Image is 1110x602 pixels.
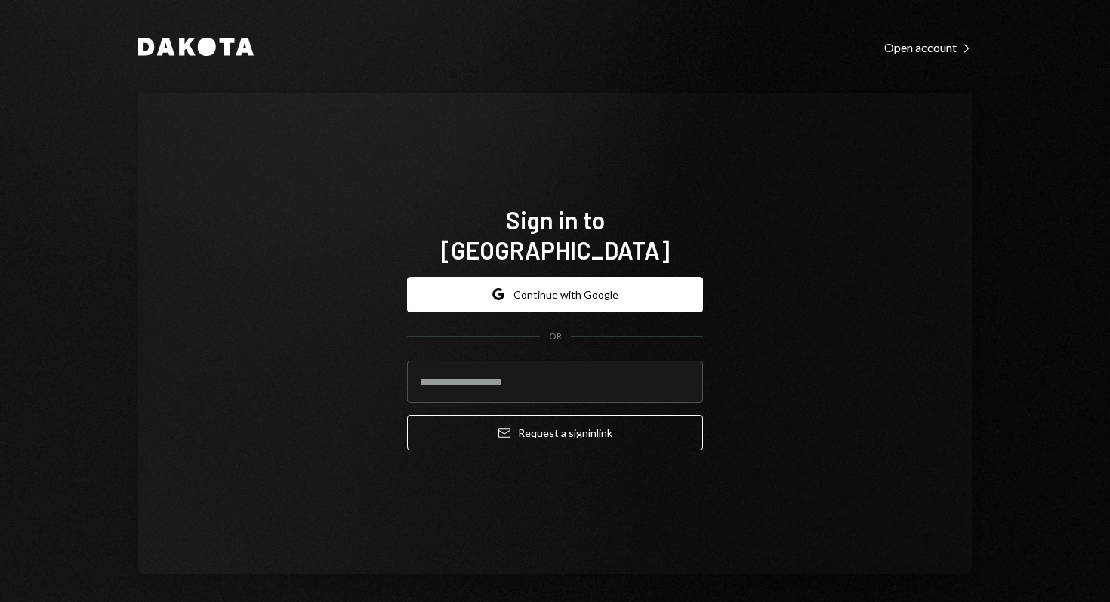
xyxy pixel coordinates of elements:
[549,330,562,343] div: OR
[407,204,703,265] h1: Sign in to [GEOGRAPHIC_DATA]
[407,277,703,312] button: Continue with Google
[884,38,972,55] a: Open account
[884,40,972,55] div: Open account
[407,415,703,450] button: Request a signinlink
